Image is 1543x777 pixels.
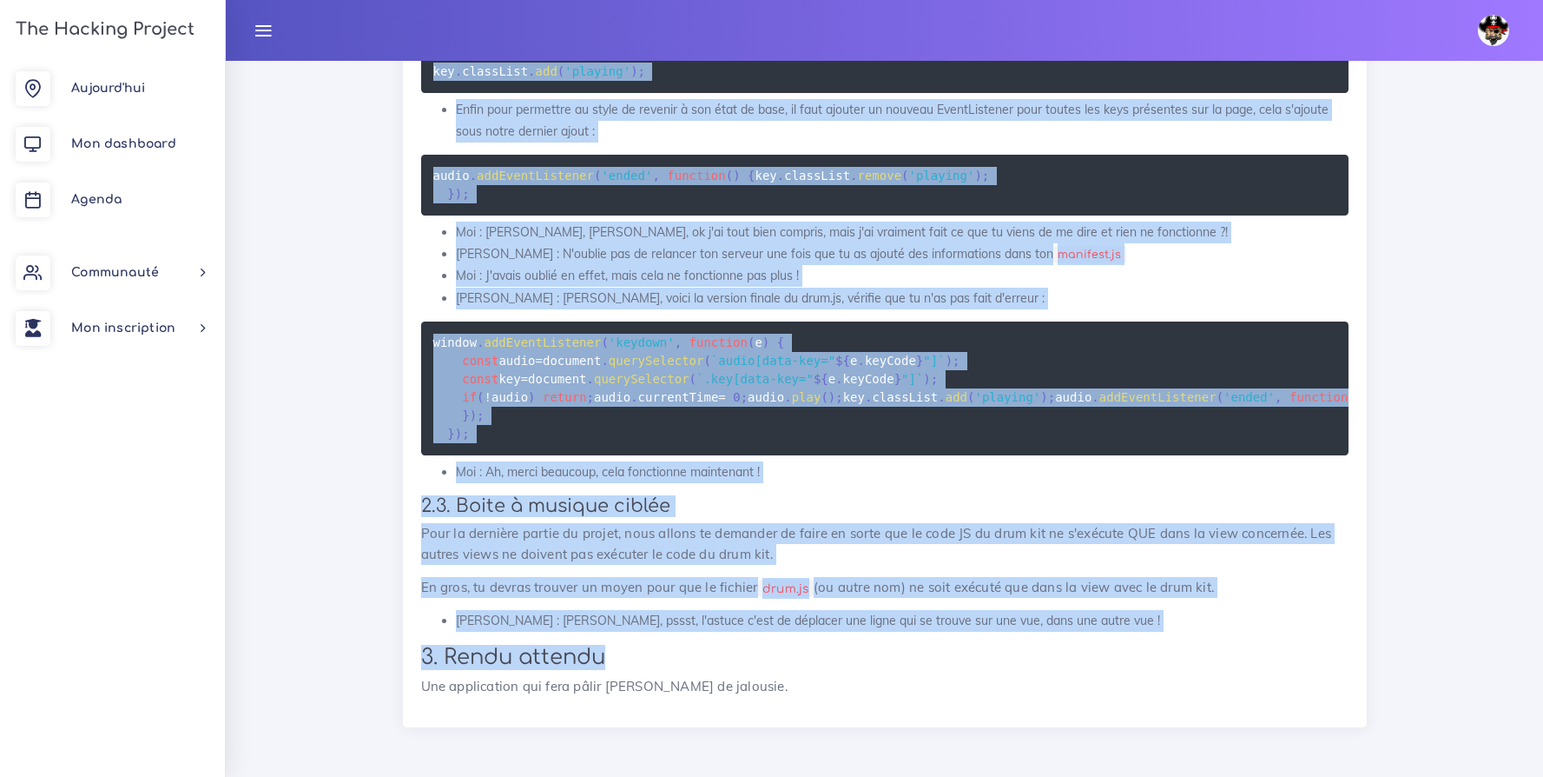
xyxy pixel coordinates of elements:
span: function [667,169,725,183]
span: . [857,354,864,368]
span: ( [821,390,828,404]
li: Moi : [PERSON_NAME], [PERSON_NAME], ok j'ai tout bien compris, mais j'ai vraiment fait ce que tu ... [456,222,1348,243]
span: 'playing' [909,169,975,183]
span: . [777,169,784,183]
span: . [470,169,477,183]
span: , [1275,390,1282,404]
span: ` [711,354,718,368]
span: ${ [814,372,828,386]
li: [PERSON_NAME] : N'oublie pas de relancer ton serveur une fois que tu as ajouté des informations d... [456,243,1348,265]
span: play [792,390,821,404]
span: remove [858,169,902,183]
span: = [718,390,725,404]
span: ) [630,64,637,78]
span: ) [946,354,953,368]
h3: 2.3. Boite à musique ciblée [421,495,1348,517]
span: ( [594,169,601,183]
span: ) [1040,390,1047,404]
span: } [894,372,901,386]
span: ) [762,335,769,349]
span: Mon inscription [71,322,175,335]
span: ( [1217,390,1223,404]
span: 0 [733,390,740,404]
span: ( [601,335,608,349]
span: Communauté [71,266,159,279]
span: const [462,372,498,386]
span: , [675,335,682,349]
span: . [455,64,462,78]
span: . [865,390,872,404]
span: . [850,169,857,183]
span: ; [638,64,645,78]
span: { [777,335,784,349]
span: ` [916,372,923,386]
span: } [916,354,923,368]
span: ; [953,354,959,368]
span: addEventListener [477,169,594,183]
span: ` [696,372,703,386]
span: ) [528,390,535,404]
span: } [447,187,454,201]
span: ; [741,390,748,404]
span: ( [557,64,564,78]
span: 'ended' [601,169,652,183]
span: .key[data-key=" [703,372,813,386]
span: . [784,390,791,404]
img: avatar [1478,15,1509,46]
span: ) [455,187,462,201]
span: ; [462,427,469,441]
span: function [689,335,748,349]
span: function [1289,390,1348,404]
span: ` [938,354,945,368]
span: const [462,354,498,368]
h2: 3. Rendu attendu [421,645,1348,670]
span: Mon dashboard [71,137,176,150]
p: Pour la dernière partie du projet, nous allons te demander de faire en sorte que le code JS du dr... [421,523,1348,565]
span: audio[data-key=" [718,354,835,368]
span: , [652,169,659,183]
span: . [587,372,594,386]
span: ) [455,427,462,441]
span: add [536,64,557,78]
span: . [835,372,842,386]
span: ( [703,354,710,368]
span: ( [1348,390,1355,404]
span: . [601,354,608,368]
span: e keyCode [814,372,901,386]
code: drum.js [758,580,814,598]
span: . [630,390,637,404]
li: [PERSON_NAME] : [PERSON_NAME], voici la version finale du drum.js, vérifie que tu n'as pas fait d... [456,288,1348,309]
span: ( [726,169,733,183]
span: "] [901,372,916,386]
span: } [447,427,454,441]
li: Enfin pour permettre au style de revenir à son état de base, il faut ajouter un nouveau EventList... [456,99,1348,143]
span: Aujourd'hui [71,82,145,95]
span: ; [982,169,989,183]
span: 'playing' [974,390,1040,404]
span: querySelector [594,372,689,386]
li: [PERSON_NAME] : [PERSON_NAME], pssst, l'astuce c'est de déplacer une ligne qui se trouve sur une ... [456,610,1348,632]
span: querySelector [609,354,704,368]
span: add [946,390,967,404]
p: En gros, tu devras trouver un moyen pour que le fichier (ou autre nom) ne soit exécuté que dans l... [421,577,1348,598]
span: 'playing' [564,64,630,78]
span: ! [485,390,491,404]
span: ; [835,390,842,404]
span: ( [967,390,974,404]
span: ( [748,335,755,349]
span: = [536,354,543,368]
span: ; [1048,390,1055,404]
span: { [748,169,755,183]
span: ; [462,187,469,201]
span: . [938,390,945,404]
span: e keyCode [835,354,923,368]
span: ) [923,372,930,386]
span: e [755,335,762,349]
span: ) [470,408,477,422]
span: ; [931,372,938,386]
li: Moi : Ah, merci beaucoup, cela fonctionne maintenant ! [456,462,1348,483]
span: . [528,64,535,78]
span: ) [733,169,740,183]
span: ${ [835,354,850,368]
span: return [543,390,587,404]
